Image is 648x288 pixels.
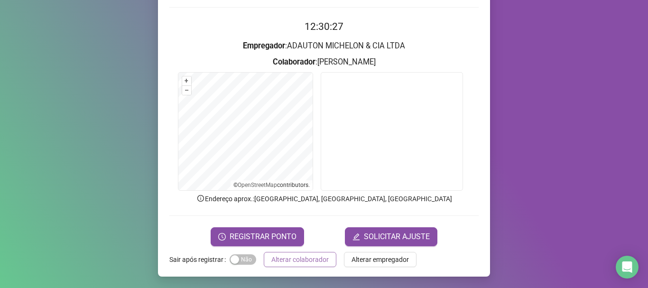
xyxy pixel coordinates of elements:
[243,41,285,50] strong: Empregador
[218,233,226,241] span: clock-circle
[616,256,639,279] div: Open Intercom Messenger
[169,40,479,52] h3: : ADAUTON MICHELON & CIA LTDA
[264,252,336,267] button: Alterar colaborador
[196,194,205,203] span: info-circle
[238,182,277,188] a: OpenStreetMap
[230,231,296,242] span: REGISTRAR PONTO
[169,252,230,267] label: Sair após registrar
[182,76,191,85] button: +
[305,21,343,32] time: 12:30:27
[352,233,360,241] span: edit
[352,254,409,265] span: Alterar empregador
[233,182,310,188] li: © contributors.
[211,227,304,246] button: REGISTRAR PONTO
[273,57,315,66] strong: Colaborador
[169,56,479,68] h3: : [PERSON_NAME]
[271,254,329,265] span: Alterar colaborador
[182,86,191,95] button: –
[169,194,479,204] p: Endereço aprox. : [GEOGRAPHIC_DATA], [GEOGRAPHIC_DATA], [GEOGRAPHIC_DATA]
[364,231,430,242] span: SOLICITAR AJUSTE
[344,252,417,267] button: Alterar empregador
[345,227,437,246] button: editSOLICITAR AJUSTE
